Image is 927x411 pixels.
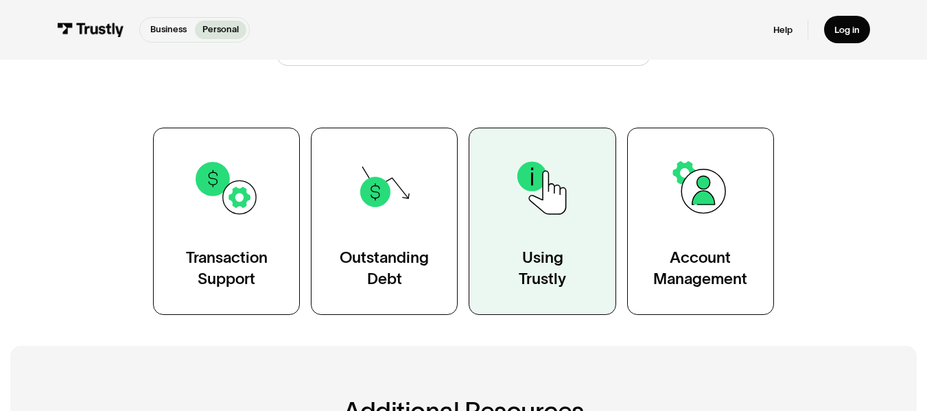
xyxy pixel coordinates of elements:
div: Transaction Support [186,247,268,288]
a: UsingTrustly [469,128,615,315]
a: Business [143,21,195,39]
a: TransactionSupport [153,128,300,315]
a: AccountManagement [627,128,774,315]
div: Using Trustly [519,247,566,288]
div: Log in [834,24,860,36]
a: OutstandingDebt [311,128,458,315]
a: Personal [195,21,247,39]
a: Log in [824,16,870,43]
a: Help [773,24,793,36]
p: Personal [202,23,239,36]
p: Business [150,23,187,36]
div: Outstanding Debt [340,247,429,288]
div: Account Management [653,247,747,288]
img: Trustly Logo [57,23,124,37]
